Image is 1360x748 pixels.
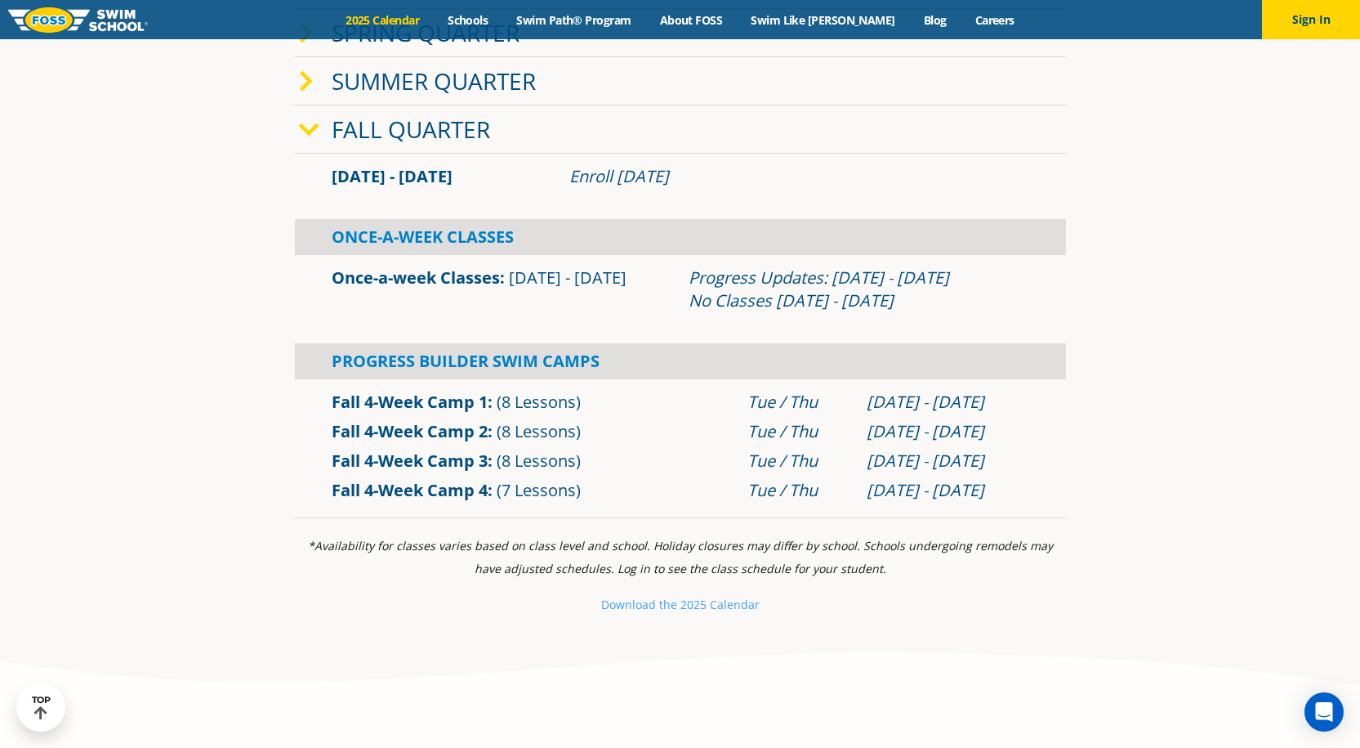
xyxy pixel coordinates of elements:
[909,12,961,28] a: Blog
[497,450,581,472] span: (8 Lessons)
[689,267,1029,312] div: Progress Updates: [DATE] - [DATE] No Classes [DATE] - [DATE]
[569,165,1029,188] div: Enroll [DATE]
[867,391,1029,414] div: [DATE] - [DATE]
[502,12,645,28] a: Swim Path® Program
[747,450,850,473] div: Tue / Thu
[497,391,581,413] span: (8 Lessons)
[747,420,850,443] div: Tue / Thu
[434,12,502,28] a: Schools
[332,165,453,187] span: [DATE] - [DATE]
[308,538,1053,576] i: *Availability for classes varies based on class level and school. Holiday closures may differ by ...
[295,219,1066,255] div: Once-A-Week Classes
[295,343,1066,379] div: Progress Builder Swim Camps
[332,450,488,472] a: Fall 4-Week Camp 3
[332,65,536,96] a: Summer Quarter
[601,597,671,612] small: Download th
[332,12,434,28] a: 2025 Calendar
[332,267,500,289] a: Once-a-week Classes
[737,12,910,28] a: Swim Like [PERSON_NAME]
[509,267,626,289] span: [DATE] - [DATE]
[332,479,488,501] a: Fall 4-Week Camp 4
[332,114,490,145] a: Fall Quarter
[961,12,1028,28] a: Careers
[747,391,850,414] div: Tue / Thu
[867,450,1029,473] div: [DATE] - [DATE]
[8,7,148,33] img: FOSS Swim School Logo
[671,597,760,612] small: e 2025 Calendar
[867,420,1029,443] div: [DATE] - [DATE]
[497,420,581,442] span: (8 Lessons)
[332,420,488,442] a: Fall 4-Week Camp 2
[867,479,1029,502] div: [DATE] - [DATE]
[601,597,760,612] a: Download the 2025 Calendar
[332,391,488,413] a: Fall 4-Week Camp 1
[1304,692,1344,732] div: Open Intercom Messenger
[645,12,737,28] a: About FOSS
[32,695,51,720] div: TOP
[497,479,581,501] span: (7 Lessons)
[747,479,850,502] div: Tue / Thu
